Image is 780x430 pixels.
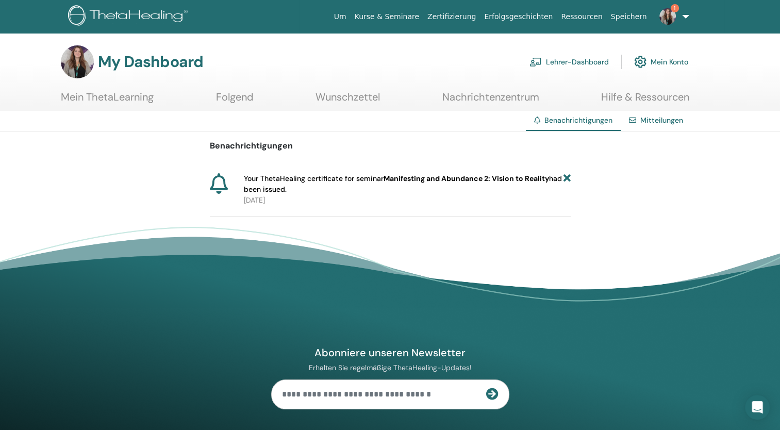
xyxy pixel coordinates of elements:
[634,53,646,71] img: cog.svg
[640,115,683,125] a: Mitteilungen
[659,8,676,25] img: default.jpg
[529,57,542,67] img: chalkboard-teacher.svg
[61,45,94,78] img: default.jpg
[634,51,688,73] a: Mein Konto
[61,91,154,111] a: Mein ThetaLearning
[216,91,254,111] a: Folgend
[330,7,351,26] a: Um
[607,7,651,26] a: Speichern
[442,91,539,111] a: Nachrichtenzentrum
[98,53,203,71] h3: My Dashboard
[557,7,606,26] a: Ressourcen
[271,363,509,372] p: Erhalten Sie regelmäßige ThetaHealing-Updates!
[244,173,563,195] span: Your ThetaHealing certificate for seminar had been issued.
[544,115,612,125] span: Benachrichtigungen
[671,4,679,12] span: 1
[529,51,609,73] a: Lehrer-Dashboard
[210,140,571,152] p: Benachrichtigungen
[271,346,509,359] h4: Abonniere unseren Newsletter
[351,7,423,26] a: Kurse & Seminare
[480,7,557,26] a: Erfolgsgeschichten
[423,7,480,26] a: Zertifizierung
[68,5,191,28] img: logo.png
[745,395,770,420] div: Open Intercom Messenger
[316,91,380,111] a: Wunschzettel
[601,91,689,111] a: Hilfe & Ressourcen
[244,195,571,206] p: [DATE]
[384,174,549,183] b: Manifesting and Abundance 2: Vision to Reality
